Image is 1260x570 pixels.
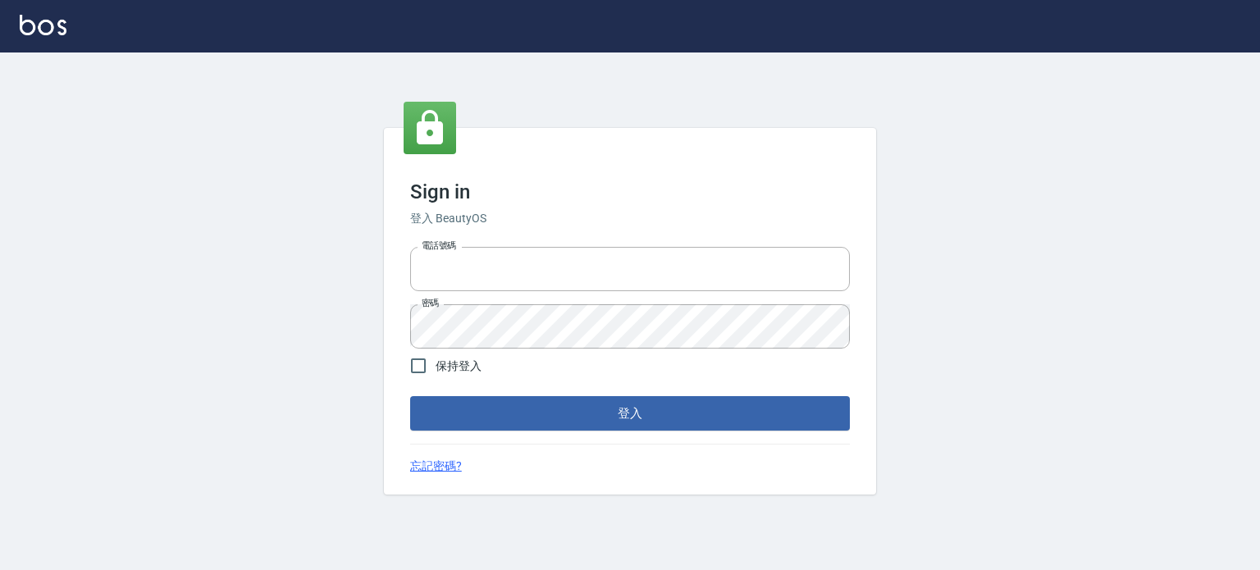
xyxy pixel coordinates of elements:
[410,458,462,475] a: 忘記密碼?
[410,396,850,431] button: 登入
[410,210,850,227] h6: 登入 BeautyOS
[422,239,456,252] label: 電話號碼
[422,297,439,309] label: 密碼
[410,180,850,203] h3: Sign in
[20,15,66,35] img: Logo
[436,358,482,375] span: 保持登入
